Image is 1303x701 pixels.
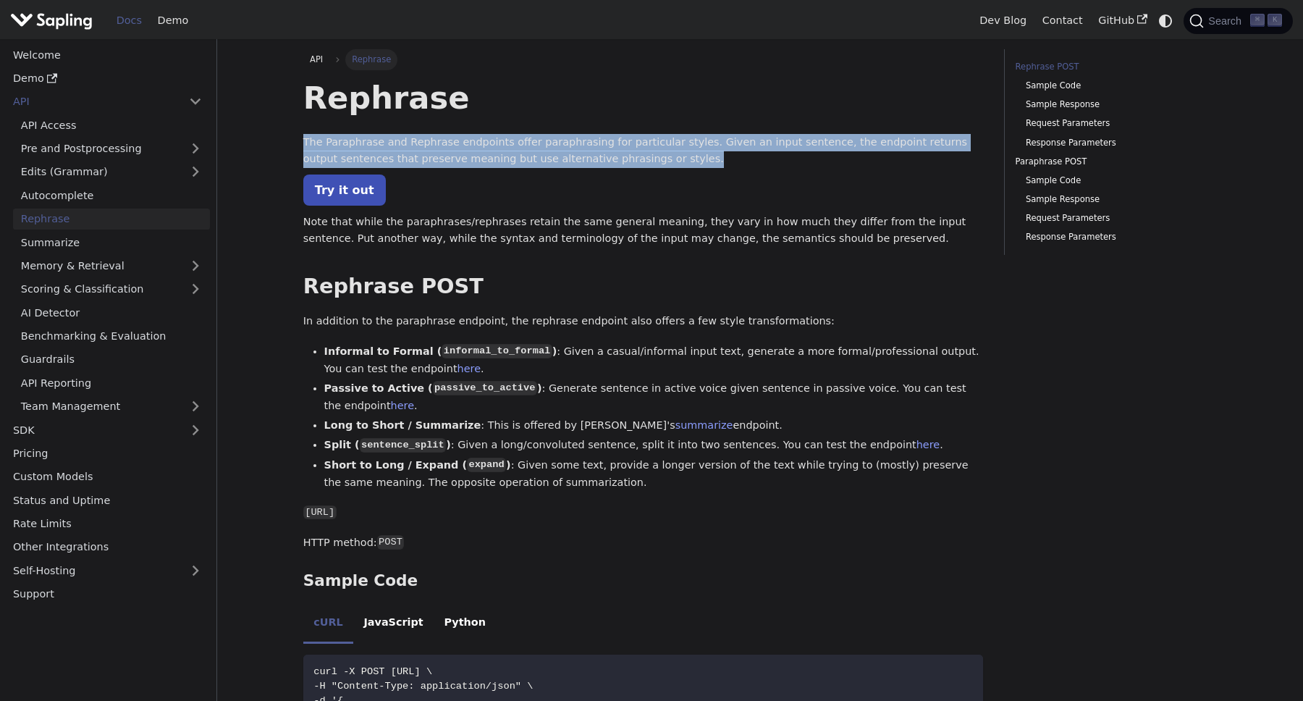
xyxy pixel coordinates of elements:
a: Paraphrase POST [1016,155,1212,169]
code: sentence_split [360,438,447,453]
code: POST [377,535,405,550]
a: Edits (Grammar) [13,161,210,182]
code: expand [467,458,506,472]
a: Dev Blog [971,9,1034,32]
h2: Rephrase POST [303,274,984,300]
p: In addition to the paraphrase endpoint, the rephrase endpoint also offers a few style transformat... [303,313,984,330]
strong: Passive to Active ( ) [324,382,542,394]
a: Response Parameters [1026,136,1207,150]
a: Try it out [303,175,386,206]
a: here [457,363,481,374]
span: API [310,54,323,64]
span: Search [1204,15,1250,27]
a: Response Parameters [1026,230,1207,244]
li: : Generate sentence in active voice given sentence in passive voice. You can test the endpoint . [324,380,984,415]
a: Sample Code [1026,174,1207,188]
a: Self-Hosting [5,560,210,581]
span: Rephrase [345,49,397,70]
a: AI Detector [13,302,210,323]
strong: Short to Long / Expand ( ) [324,459,511,471]
a: API [5,91,181,112]
code: informal_to_formal [442,344,552,358]
button: Search (Command+K) [1184,8,1292,34]
a: Sapling.ai [10,10,98,31]
a: Sample Response [1026,98,1207,112]
a: Contact [1034,9,1091,32]
a: Request Parameters [1026,211,1207,225]
li: Python [434,604,496,645]
a: Summarize [13,232,210,253]
a: Pre and Postprocessing [13,138,210,159]
p: HTTP method: [303,534,984,552]
li: cURL [303,604,353,645]
a: summarize [675,419,733,431]
a: Pricing [5,443,210,464]
button: Collapse sidebar category 'API' [181,91,210,112]
strong: Split ( ) [324,439,451,450]
a: Sample Code [1026,79,1207,93]
a: API [303,49,330,70]
span: curl -X POST [URL] \ [313,666,432,677]
li: : This is offered by [PERSON_NAME]'s endpoint. [324,417,984,435]
a: Sample Response [1026,193,1207,206]
a: Autocomplete [13,185,210,206]
a: SDK [5,419,181,440]
a: Request Parameters [1026,117,1207,130]
a: Docs [109,9,150,32]
a: Rephrase POST [1016,60,1212,74]
button: Switch between dark and light mode (currently system mode) [1155,10,1176,31]
a: Rate Limits [5,513,210,534]
a: Benchmarking & Evaluation [13,326,210,347]
a: Rephrase [13,209,210,230]
h3: Sample Code [303,571,984,591]
a: here [916,439,940,450]
a: Support [5,584,210,605]
li: : Given a casual/informal input text, generate a more formal/professional output. You can test th... [324,343,984,378]
button: Expand sidebar category 'SDK' [181,419,210,440]
li: JavaScript [353,604,434,645]
kbd: ⌘ [1250,14,1265,27]
img: Sapling.ai [10,10,93,31]
a: API Access [13,114,210,135]
a: Status and Uptime [5,490,210,511]
li: : Given a long/convoluted sentence, split it into two sentences. You can test the endpoint . [324,437,984,454]
a: Demo [5,68,210,89]
a: Custom Models [5,466,210,487]
li: : Given some text, provide a longer version of the text while trying to (mostly) preserve the sam... [324,457,984,492]
nav: Breadcrumbs [303,49,984,70]
p: Note that while the paraphrases/rephrases retain the same general meaning, they vary in how much ... [303,214,984,248]
p: The Paraphrase and Rephrase endpoints offer paraphrasing for particular styles. Given an input se... [303,134,984,169]
strong: Long to Short / Summarize [324,419,481,431]
a: API Reporting [13,372,210,393]
a: Welcome [5,44,210,65]
strong: Informal to Formal ( ) [324,345,557,357]
code: passive_to_active [433,381,537,395]
a: GitHub [1090,9,1155,32]
code: [URL] [303,505,337,520]
h1: Rephrase [303,78,984,117]
kbd: K [1268,14,1282,27]
a: Guardrails [13,349,210,370]
a: Team Management [13,396,210,417]
a: Other Integrations [5,537,210,558]
a: here [391,400,414,411]
a: Memory & Retrieval [13,256,210,277]
a: Scoring & Classification [13,279,210,300]
a: Demo [150,9,196,32]
span: -H "Content-Type: application/json" \ [313,681,533,692]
